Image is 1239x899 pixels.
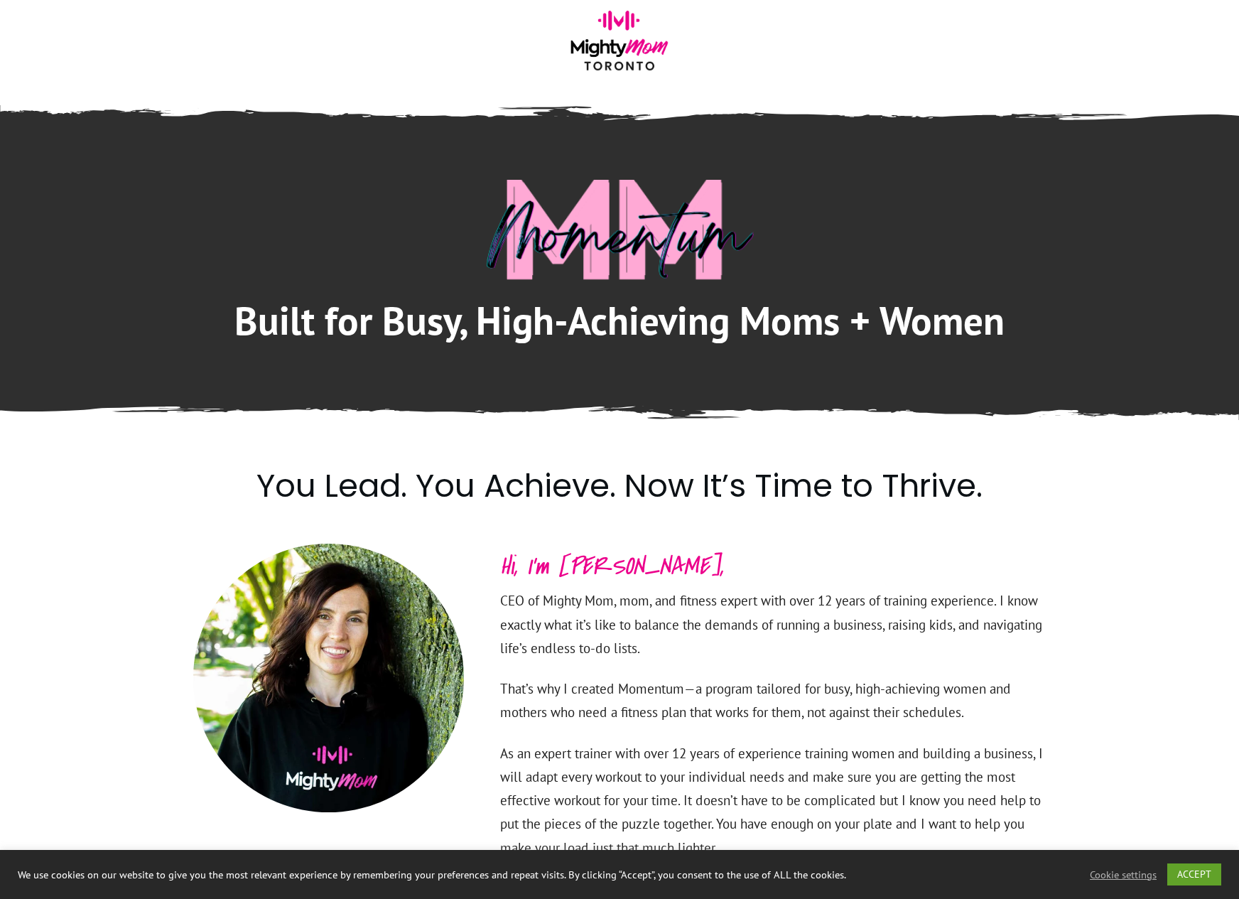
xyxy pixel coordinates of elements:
[500,677,1045,742] p: That’s why I created Momentum—a program tailored for busy, high-achieving women and mothers who n...
[564,11,676,80] img: mightymom-logo-toronto
[194,295,1045,363] h1: Built for Busy, High-Achieving Moms + Women
[500,544,1045,589] p: Hi, I’m [PERSON_NAME],
[500,742,1045,877] p: As an expert trainer with over 12 years of experience training women and building a business, I w...
[1167,863,1221,885] a: ACCEPT
[18,868,860,881] div: We use cookies on our website to give you the most relevant experience by remembering your prefer...
[194,463,1045,525] h2: You Lead. You Achieve. Now It’s Time to Thrive.
[1090,868,1157,881] a: Cookie settings
[486,180,754,280] img: mightymom-momentum-program-jess-sennet-toronto
[500,589,1045,677] p: CEO of Mighty Mom, mom, and fitness expert with over 12 years of training experience. I know exac...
